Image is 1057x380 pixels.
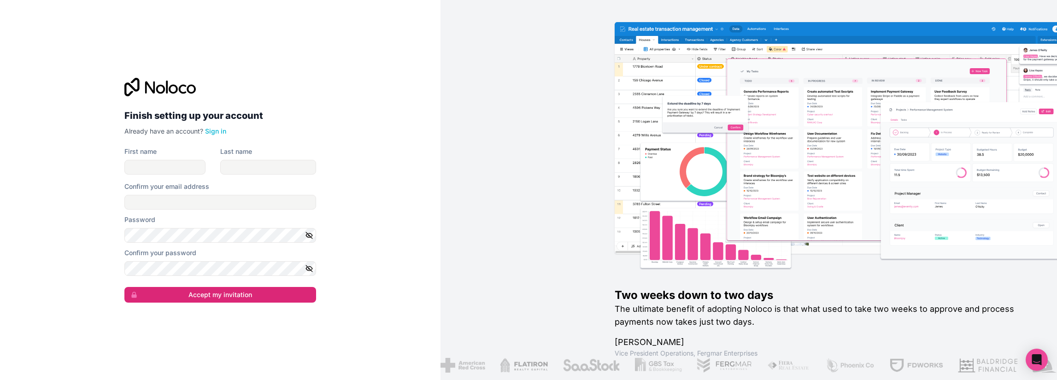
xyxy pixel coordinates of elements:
input: given-name [124,160,206,175]
input: Confirm password [124,261,316,276]
img: /assets/fergmar-CudnrXN5.png [697,358,753,373]
input: family-name [220,160,316,175]
img: /assets/flatiron-C8eUkumj.png [500,358,548,373]
img: /assets/fdworks-Bi04fVtw.png [889,358,943,373]
h1: [PERSON_NAME] [615,336,1028,349]
img: /assets/phoenix-BREaitsQ.png [825,358,875,373]
img: /assets/baldridge-DxmPIwAm.png [958,358,1018,373]
h1: Vice President Operations , Fergmar Enterprises [615,349,1028,358]
input: Email address [124,195,316,210]
div: Open Intercom Messenger [1026,349,1048,371]
button: Accept my invitation [124,287,316,303]
label: Last name [220,147,252,156]
span: Already have an account? [124,127,203,135]
img: /assets/american-red-cross-BAupjrZR.png [440,358,485,373]
label: Confirm your email address [124,182,209,191]
h2: The ultimate benefit of adopting Noloco is that what used to take two weeks to approve and proces... [615,303,1028,328]
img: /assets/fiera-fwj2N5v4.png [767,358,810,373]
label: Confirm your password [124,248,196,257]
h1: Two weeks down to two days [615,288,1028,303]
a: Sign in [205,127,226,135]
input: Password [124,228,316,243]
img: /assets/saastock-C6Zbiodz.png [563,358,621,373]
label: First name [124,147,157,156]
h2: Finish setting up your account [124,107,316,124]
label: Password [124,215,155,224]
img: /assets/gbstax-C-GtDUiK.png [635,358,682,373]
